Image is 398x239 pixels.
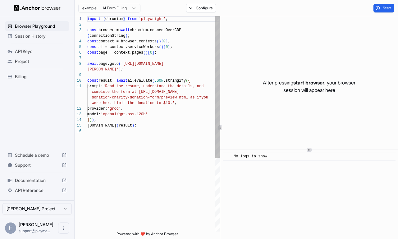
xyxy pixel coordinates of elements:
[103,84,204,88] span: 'Read the resume, understand the details, and
[148,50,150,55] span: [
[75,61,81,67] div: 8
[98,62,119,66] span: page.goto
[119,62,121,66] span: (
[19,228,50,233] span: support@playmatic.ai
[87,112,101,117] span: model:
[119,28,130,32] span: await
[105,17,123,21] span: chromium
[5,222,16,234] div: E
[87,17,101,21] span: import
[159,45,161,49] span: (
[175,101,177,105] span: ,
[188,79,190,83] span: {
[101,112,148,117] span: 'openai/gpt-oss-120b'
[139,17,166,21] span: 'playwright'
[161,39,163,44] span: [
[15,162,59,168] span: Support
[5,150,69,160] div: Schedule a demo
[14,5,61,11] img: Anchor Logo
[119,123,132,128] span: result
[92,95,201,100] span: donation/charity-donation-form/preview.html as if
[98,28,119,32] span: browser =
[75,128,81,134] div: 16
[15,177,59,184] span: Documentation
[373,4,394,12] button: Start
[201,95,208,100] span: you
[15,152,59,158] span: Schedule a demo
[121,62,163,66] span: '[URL][DOMAIN_NAME]
[15,58,67,65] span: Project
[150,50,152,55] span: 0
[5,21,69,31] div: Browser Playground
[161,45,163,49] span: )
[58,222,69,234] button: Open menu
[75,16,81,22] div: 1
[94,118,96,122] span: ;
[75,72,81,78] div: 9
[75,50,81,55] div: 6
[75,22,81,27] div: 2
[87,45,98,49] span: const
[166,45,168,49] span: 0
[89,118,92,122] span: )
[98,50,143,55] span: page = context.pages
[92,101,174,105] span: were her. Limit the donation to $10.'
[132,123,134,128] span: )
[186,4,216,12] button: Configure
[5,46,69,56] div: API Keys
[293,79,324,86] span: start browser
[234,154,267,159] span: No logs to show
[75,27,81,33] div: 3
[157,39,159,44] span: (
[5,175,69,185] div: Documentation
[87,62,98,66] span: await
[15,23,67,29] span: Browser Playground
[263,79,355,94] p: After pressing , your browser session will appear here
[128,79,152,83] span: ai.evaluate
[117,79,128,83] span: await
[108,107,121,111] span: 'groq'
[121,67,123,72] span: ;
[82,6,98,11] span: example:
[166,17,168,21] span: ;
[98,39,157,44] span: context = browser.contexts
[226,153,229,160] span: ​
[87,107,108,111] span: provider:
[89,34,125,38] span: connectionString
[75,123,81,128] div: 15
[163,45,166,49] span: [
[75,84,81,89] div: 11
[19,222,53,227] span: Edward Sun
[75,44,81,50] div: 5
[87,39,98,44] span: const
[163,79,186,83] span: .stringify
[92,118,94,122] span: )
[117,232,178,239] span: Powered with ❤️ by Anchor Browser
[145,50,148,55] span: )
[5,31,69,41] div: Session History
[75,55,81,61] div: 7
[15,48,67,55] span: API Keys
[125,34,127,38] span: )
[98,79,117,83] span: result =
[159,39,161,44] span: )
[75,112,81,117] div: 13
[128,34,130,38] span: ;
[383,6,391,11] span: Start
[152,79,154,83] span: (
[103,17,105,21] span: {
[15,187,59,194] span: API Reference
[5,160,69,170] div: Support
[75,39,81,44] div: 4
[130,28,181,32] span: chromium.connectOverCDP
[5,72,69,82] div: Billing
[15,33,67,39] span: Session History
[128,17,137,21] span: from
[117,123,119,128] span: (
[98,45,159,49] span: ai = context.serviceWorkers
[123,17,125,21] span: }
[121,107,123,111] span: ,
[87,34,89,38] span: (
[87,79,98,83] span: const
[168,45,170,49] span: ]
